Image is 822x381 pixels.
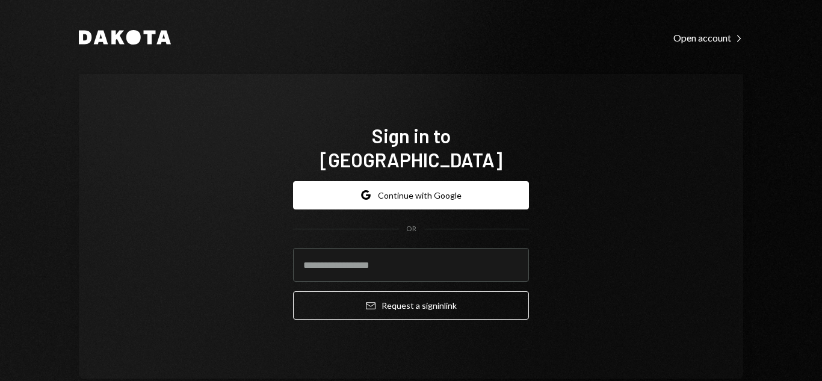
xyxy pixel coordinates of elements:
button: Request a signinlink [293,291,529,320]
h1: Sign in to [GEOGRAPHIC_DATA] [293,123,529,172]
a: Open account [673,31,743,44]
div: OR [406,224,416,234]
button: Continue with Google [293,181,529,209]
div: Open account [673,32,743,44]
